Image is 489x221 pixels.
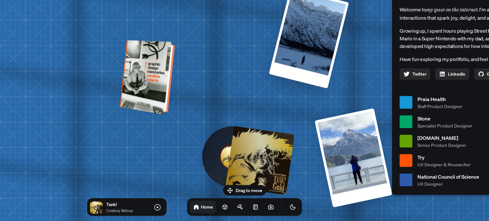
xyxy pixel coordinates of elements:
[400,68,430,79] a: Twitter
[417,95,462,103] span: Praia Health
[412,71,426,77] span: Twitter
[417,122,472,129] span: Specialist Product Designer
[417,153,471,161] span: Try
[417,180,479,187] span: UX Designer
[417,134,466,142] span: [DOMAIN_NAME]
[417,142,466,148] span: Senior Product Designer
[417,103,462,109] span: Staff Product Designer
[417,161,471,168] span: UX Designer & Researcher
[448,71,465,77] span: Linkedin
[417,173,479,180] span: National Council of Science
[201,204,213,210] h1: Home
[417,114,472,122] span: Stone
[106,208,147,214] p: Cowboy Bebop
[426,6,479,12] em: my space on the internet.
[287,201,299,213] button: Toggle Theme
[435,68,469,79] a: Linkedin
[106,201,147,208] p: Tank!
[190,201,216,213] a: Home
